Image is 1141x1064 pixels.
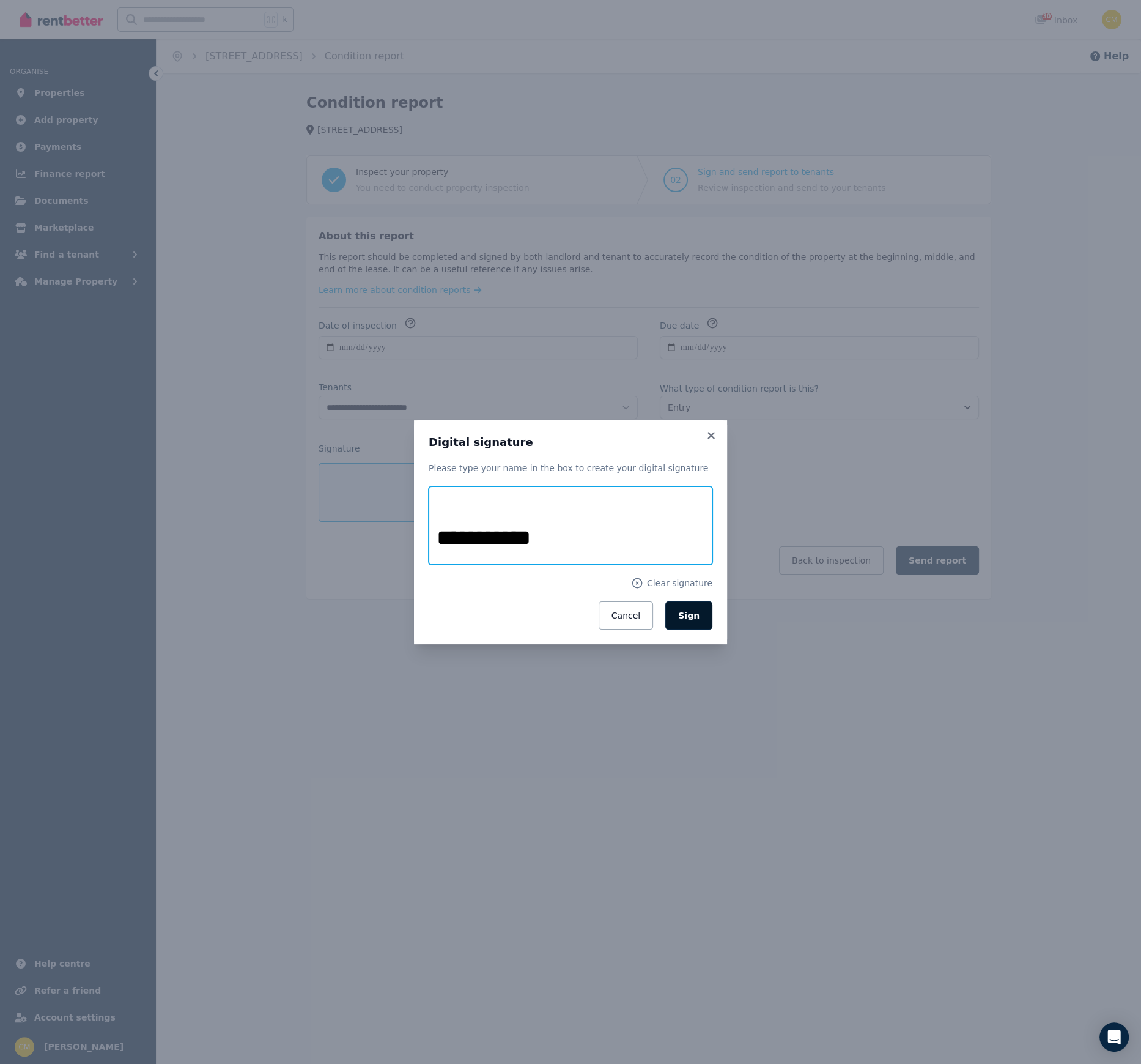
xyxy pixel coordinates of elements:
[599,601,653,630] button: Cancel
[647,577,712,589] span: Clear signature
[429,462,712,474] p: Please type your name in the box to create your digital signature
[429,435,712,450] h3: Digital signature
[665,601,712,630] button: Sign
[1099,1022,1129,1052] div: Open Intercom Messenger
[678,611,700,620] span: Sign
